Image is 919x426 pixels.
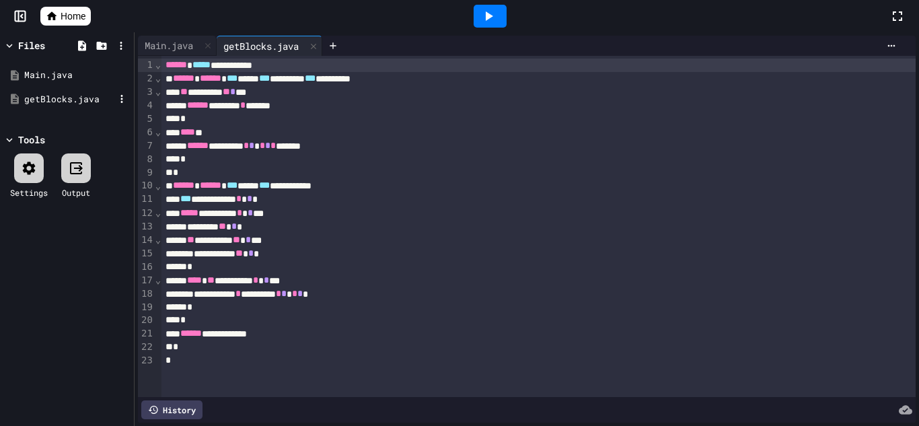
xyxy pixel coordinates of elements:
div: 1 [138,59,155,72]
span: Fold line [155,59,161,70]
div: 7 [138,139,155,153]
span: Fold line [155,234,161,245]
div: Settings [10,186,48,199]
div: Files [18,38,45,52]
div: 18 [138,287,155,301]
div: History [141,400,203,419]
div: 13 [138,220,155,234]
div: 10 [138,179,155,192]
div: getBlocks.java [24,93,114,106]
span: Fold line [155,73,161,83]
span: Fold line [155,180,161,191]
div: 16 [138,260,155,274]
div: 14 [138,234,155,247]
div: getBlocks.java [217,36,322,56]
span: Fold line [155,86,161,97]
div: 19 [138,301,155,314]
a: Home [40,7,91,26]
span: Fold line [155,127,161,137]
div: 11 [138,192,155,206]
div: 4 [138,99,155,112]
div: 2 [138,72,155,85]
div: 6 [138,126,155,139]
div: 5 [138,112,155,126]
div: 9 [138,166,155,180]
div: Main.java [24,69,129,82]
div: 15 [138,247,155,260]
div: 22 [138,341,155,354]
span: Fold line [155,275,161,285]
div: 20 [138,314,155,327]
div: 12 [138,207,155,220]
div: 21 [138,327,155,341]
div: Output [62,186,90,199]
div: 23 [138,354,155,367]
div: getBlocks.java [217,39,305,53]
div: 3 [138,85,155,99]
div: Main.java [138,36,217,56]
div: Tools [18,133,45,147]
span: Fold line [155,207,161,218]
div: 8 [138,153,155,166]
div: 17 [138,274,155,287]
div: Main.java [138,38,200,52]
span: Home [61,9,85,23]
